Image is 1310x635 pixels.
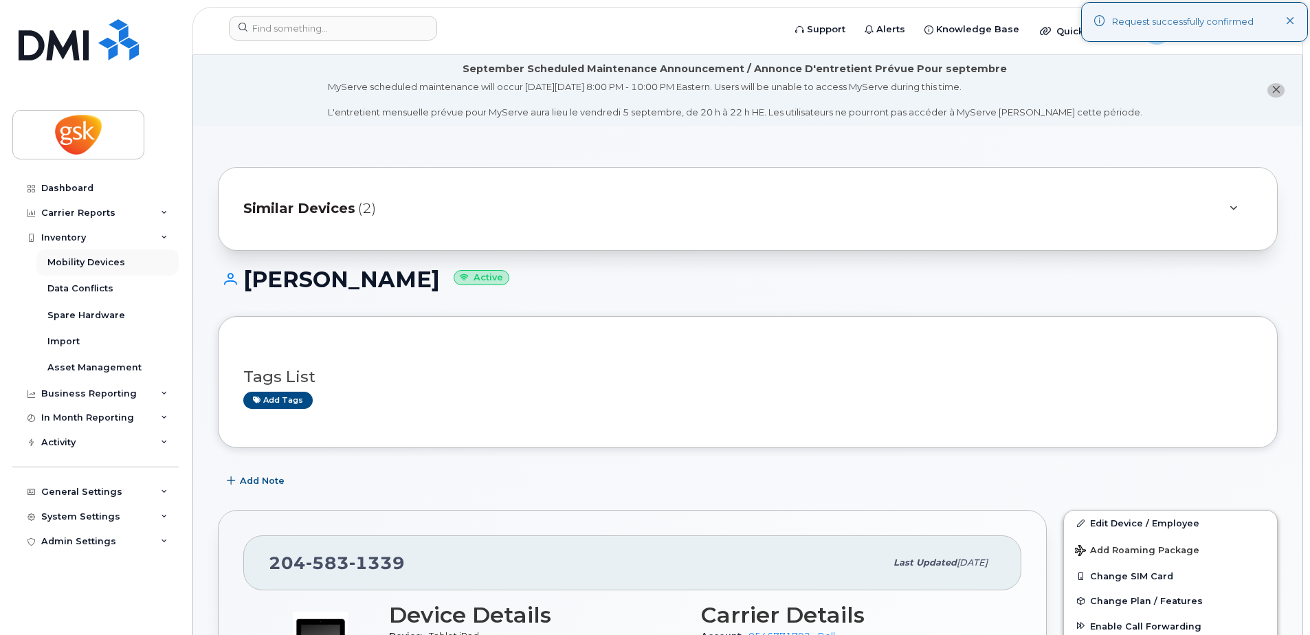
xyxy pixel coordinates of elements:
[218,267,1278,291] h1: [PERSON_NAME]
[1267,83,1285,98] button: close notification
[328,80,1142,119] div: MyServe scheduled maintenance will occur [DATE][DATE] 8:00 PM - 10:00 PM Eastern. Users will be u...
[1064,564,1277,588] button: Change SIM Card
[1064,511,1277,535] a: Edit Device / Employee
[243,199,355,219] span: Similar Devices
[243,392,313,409] a: Add tags
[1064,535,1277,564] button: Add Roaming Package
[389,603,685,627] h3: Device Details
[454,270,509,286] small: Active
[1112,15,1254,29] div: Request successfully confirmed
[349,553,405,573] span: 1339
[240,474,285,487] span: Add Note
[306,553,349,573] span: 583
[269,553,405,573] span: 204
[218,469,296,493] button: Add Note
[701,603,997,627] h3: Carrier Details
[243,368,1252,386] h3: Tags List
[463,62,1007,76] div: September Scheduled Maintenance Announcement / Annonce D'entretient Prévue Pour septembre
[1090,621,1201,631] span: Enable Call Forwarding
[358,199,376,219] span: (2)
[1075,545,1199,558] span: Add Roaming Package
[957,557,988,568] span: [DATE]
[893,557,957,568] span: Last updated
[1064,588,1277,613] button: Change Plan / Features
[1090,596,1203,606] span: Change Plan / Features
